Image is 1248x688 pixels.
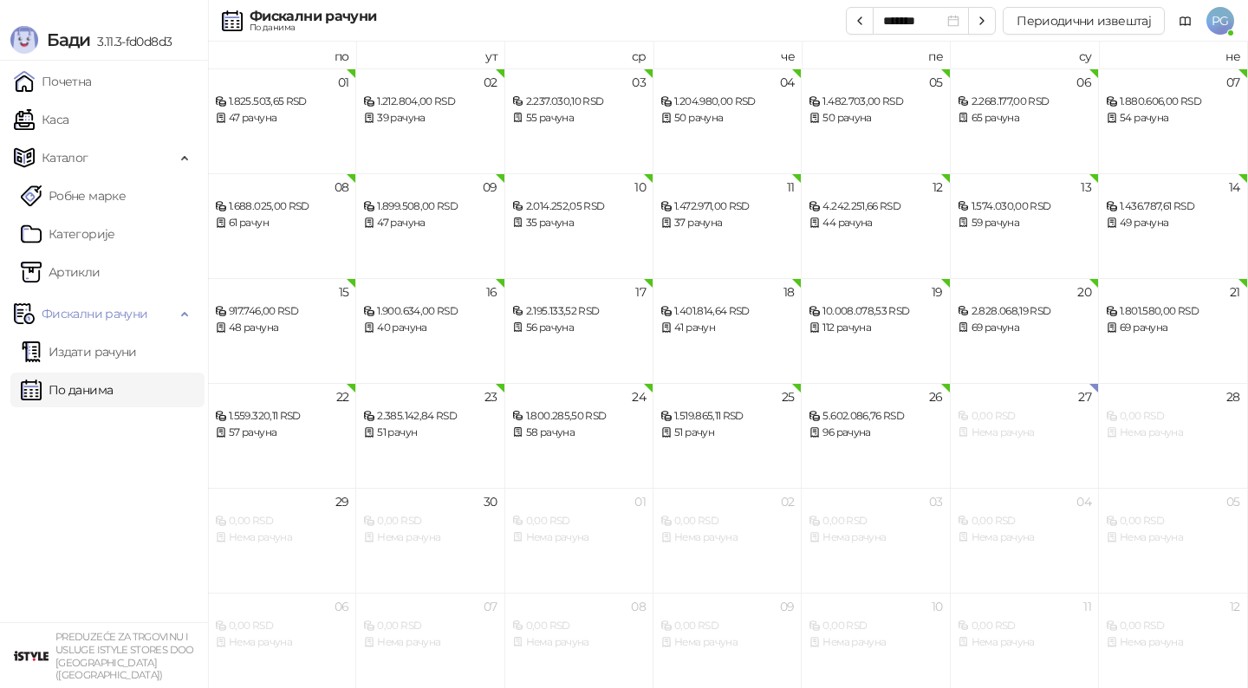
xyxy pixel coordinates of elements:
div: 22 [336,391,349,403]
div: Нема рачуна [1106,529,1239,546]
div: 69 рачуна [958,320,1091,336]
img: Logo [10,26,38,54]
button: Периодични извештај [1003,7,1165,35]
div: 1.401.814,64 RSD [660,303,794,320]
div: 08 [335,181,349,193]
div: 16 [486,286,497,298]
div: 12 [933,181,943,193]
div: Фискални рачуни [250,10,376,23]
div: 57 рачуна [215,425,348,441]
td: 2025-09-28 [1099,383,1247,488]
div: 2.195.133,52 RSD [512,303,646,320]
div: 1.800.285,50 RSD [512,408,646,425]
div: 47 рачуна [363,215,497,231]
div: 55 рачуна [512,110,646,127]
div: 03 [632,76,646,88]
th: ут [356,42,504,68]
div: 11 [1083,600,1091,613]
a: По данима [21,373,113,407]
span: Каталог [42,140,88,175]
div: 2.385.142,84 RSD [363,408,497,425]
div: 0,00 RSD [1106,408,1239,425]
span: 3.11.3-fd0d8d3 [90,34,172,49]
div: 69 рачуна [1106,320,1239,336]
td: 2025-09-01 [208,68,356,173]
div: 17 [635,286,646,298]
td: 2025-09-09 [356,173,504,278]
a: Категорије [21,217,115,251]
td: 2025-09-14 [1099,173,1247,278]
a: Документација [1172,7,1199,35]
div: 10.008.078,53 RSD [809,303,942,320]
td: 2025-09-17 [505,278,653,383]
div: 5.602.086,76 RSD [809,408,942,425]
div: 25 [782,391,795,403]
td: 2025-09-22 [208,383,356,488]
td: 2025-09-05 [802,68,950,173]
th: че [653,42,802,68]
div: 07 [484,600,497,613]
a: Издати рачуни [21,334,137,369]
div: 1.688.025,00 RSD [215,198,348,215]
td: 2025-09-03 [505,68,653,173]
div: 2.268.177,00 RSD [958,94,1091,110]
th: пе [802,42,950,68]
div: 44 рачуна [809,215,942,231]
div: 61 рачун [215,215,348,231]
div: 18 [783,286,795,298]
div: 03 [929,496,943,508]
div: 0,00 RSD [809,618,942,634]
div: 20 [1077,286,1091,298]
td: 2025-09-21 [1099,278,1247,383]
td: 2025-09-07 [1099,68,1247,173]
td: 2025-10-03 [802,488,950,593]
div: 49 рачуна [1106,215,1239,231]
td: 2025-09-18 [653,278,802,383]
div: 2.014.252,05 RSD [512,198,646,215]
th: ср [505,42,653,68]
div: 08 [631,600,646,613]
div: 27 [1078,391,1091,403]
div: 1.472.971,00 RSD [660,198,794,215]
div: 51 рачун [363,425,497,441]
div: 35 рачуна [512,215,646,231]
td: 2025-09-15 [208,278,356,383]
div: 1.825.503,65 RSD [215,94,348,110]
a: ArtikliАртикли [21,255,101,289]
div: 21 [1230,286,1240,298]
div: 0,00 RSD [363,513,497,529]
div: 1.519.865,11 RSD [660,408,794,425]
td: 2025-09-24 [505,383,653,488]
span: Фискални рачуни [42,296,147,331]
div: 0,00 RSD [215,618,348,634]
div: 02 [781,496,795,508]
div: 41 рачун [660,320,794,336]
div: 10 [932,600,943,613]
td: 2025-10-02 [653,488,802,593]
div: 26 [929,391,943,403]
td: 2025-09-29 [208,488,356,593]
div: 917.746,00 RSD [215,303,348,320]
span: PG [1206,7,1234,35]
div: 13 [1081,181,1091,193]
th: су [951,42,1099,68]
div: 0,00 RSD [512,513,646,529]
td: 2025-09-11 [653,173,802,278]
div: 0,00 RSD [958,618,1091,634]
img: 64x64-companyLogo-77b92cf4-9946-4f36-9751-bf7bb5fd2c7d.png [14,639,49,673]
div: 24 [632,391,646,403]
div: 37 рачуна [660,215,794,231]
div: 2.237.030,10 RSD [512,94,646,110]
div: 1.212.804,00 RSD [363,94,497,110]
div: 29 [335,496,349,508]
div: 59 рачуна [958,215,1091,231]
div: 01 [634,496,646,508]
div: 02 [484,76,497,88]
div: 09 [780,600,795,613]
td: 2025-09-12 [802,173,950,278]
td: 2025-10-04 [951,488,1099,593]
td: 2025-09-13 [951,173,1099,278]
div: Нема рачуна [1106,634,1239,651]
a: Робне марке [21,178,126,213]
div: 0,00 RSD [809,513,942,529]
